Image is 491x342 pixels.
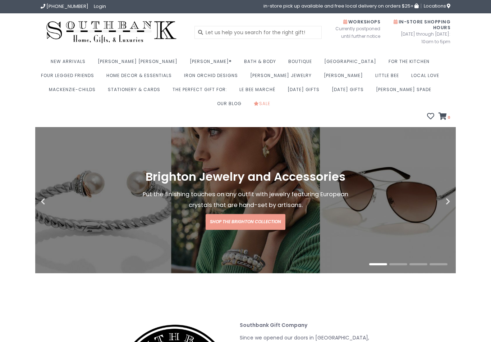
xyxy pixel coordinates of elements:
[239,85,279,99] a: Le Bee Marché
[369,263,387,265] button: 1 of 4
[206,214,285,230] a: Shop the Brighton Collection
[389,263,407,265] button: 2 of 4
[41,71,98,85] a: Four Legged Friends
[389,57,433,71] a: For the Kitchen
[190,57,235,71] a: [PERSON_NAME]®
[288,85,323,99] a: [DATE] Gifts
[430,263,448,265] button: 4 of 4
[424,3,450,9] span: Locations
[391,30,450,45] span: [DATE] through [DATE]: 10am to 5pm
[240,321,307,329] strong: Southbank Gift Company
[143,190,348,210] span: Put the finishing touches on any outfit with jewelry featuring European crystals that are hand-se...
[414,198,450,205] button: Next
[108,85,164,99] a: Stationery & Cards
[41,19,182,46] img: Southbank Gift Company -- Home, Gifts, and Luxuries
[41,198,77,205] button: Previous
[332,85,367,99] a: [DATE] Gifts
[41,3,88,10] a: [PHONE_NUMBER]
[343,19,380,25] span: Workshops
[324,71,367,85] a: [PERSON_NAME]
[254,99,274,113] a: Sale
[49,85,99,99] a: MacKenzie-Childs
[184,71,242,85] a: Iron Orchid Designs
[324,57,380,71] a: [GEOGRAPHIC_DATA]
[46,3,88,10] span: [PHONE_NUMBER]
[439,113,450,121] a: 0
[244,57,280,71] a: Bath & Body
[375,71,403,85] a: Little Bee
[288,57,316,71] a: Boutique
[421,4,450,8] a: Locations
[411,71,443,85] a: Local Love
[376,85,435,99] a: [PERSON_NAME] Spade
[94,3,106,10] a: Login
[173,85,231,99] a: The perfect gift for:
[326,25,380,40] span: Currently postponed until further notice
[98,57,181,71] a: [PERSON_NAME] [PERSON_NAME]
[250,71,315,85] a: [PERSON_NAME] Jewelry
[447,114,450,120] span: 0
[51,57,89,71] a: New Arrivals
[409,263,427,265] button: 3 of 4
[217,99,245,113] a: Our Blog
[394,19,450,31] span: In-Store Shopping Hours
[135,171,356,184] h1: Brighton Jewelry and Accessories
[106,71,175,85] a: Home Decor & Essentials
[194,26,322,39] input: Let us help you search for the right gift!
[263,4,418,8] span: in-store pick up available and free local delivery on orders $25+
